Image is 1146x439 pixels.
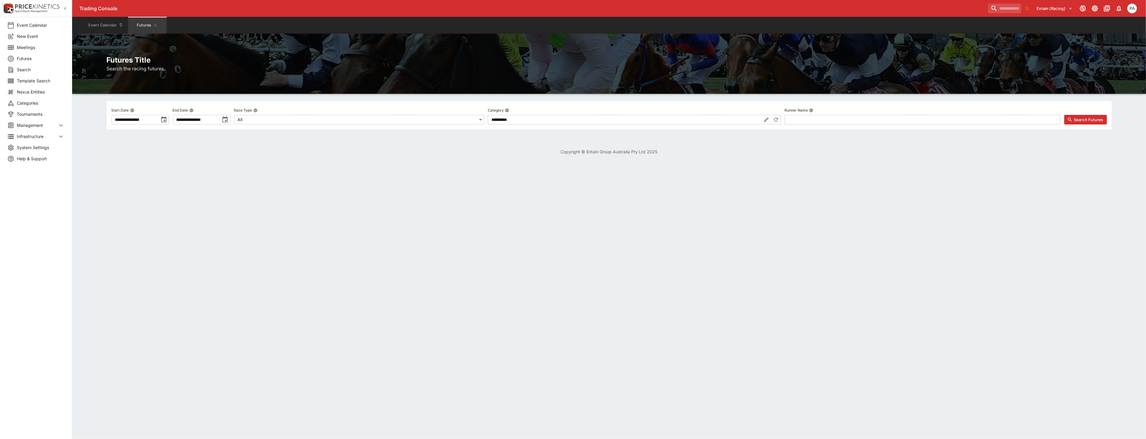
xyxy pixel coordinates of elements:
span: Search [17,66,65,73]
p: Race Type [234,108,252,113]
button: Race Type [253,108,258,112]
span: Nexus Entities [17,89,65,95]
button: End Date [189,108,194,112]
span: Futures [17,55,65,62]
span: Tournaments [17,111,65,117]
span: Management [17,122,57,128]
h2: Futures Title [107,55,1112,65]
span: New Event [17,33,65,39]
p: Runner Name [784,108,808,113]
button: Runner Name [809,108,813,112]
span: System Settings [17,144,65,151]
img: Sportsbook Management [15,10,47,13]
input: search [988,4,1021,13]
button: Reset Category to All Racing [771,115,781,124]
span: Infrastructure [17,133,57,140]
span: Event Calendar [17,22,65,28]
span: Meetings [17,44,65,51]
button: Documentation [1102,3,1112,14]
p: End Date [173,108,188,113]
button: Category [505,108,509,112]
p: Category [488,108,504,113]
span: Categories [17,100,65,106]
button: Peter Addley [1126,2,1139,15]
button: Connected to PK [1077,3,1088,14]
div: Peter Addley [1127,4,1137,13]
button: toggle date time picker [220,114,231,125]
button: Search Futures [1064,115,1107,124]
button: Notifications [1114,3,1124,14]
button: No Bookmarks [1022,4,1032,13]
button: Select Tenant [1033,4,1076,13]
p: Start Date [112,108,129,113]
h6: Search the racing futures. [107,65,1112,72]
button: Futures [128,17,167,34]
button: Event Calendar [85,17,127,34]
span: Template Search [17,78,65,84]
button: Toggle light/dark mode [1089,3,1100,14]
img: PriceKinetics [15,4,60,9]
button: Start Date [130,108,134,112]
span: Search Futures [1074,117,1103,123]
img: PriceKinetics Logo [2,2,14,14]
p: Copyright © Entain Group Australia Pty Ltd 2025 [72,149,1146,155]
button: Edit Category [762,115,771,124]
div: Trading Console [79,5,986,12]
span: Help & Support [17,155,65,162]
div: All [234,115,484,124]
button: toggle date time picker [158,114,169,125]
